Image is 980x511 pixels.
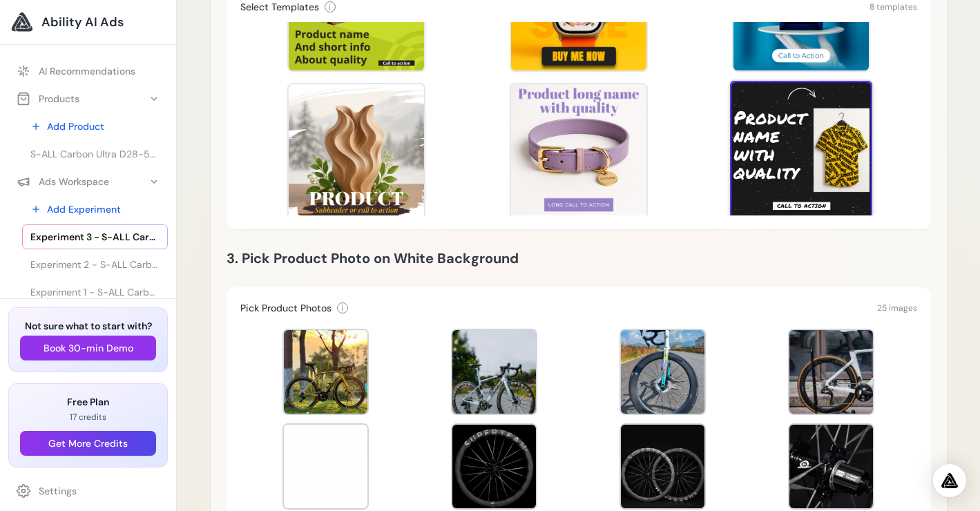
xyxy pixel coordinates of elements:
div: Open Intercom Messenger [933,464,966,497]
h3: Not sure what to start with? [20,319,156,333]
a: Add Experiment [22,197,168,222]
h3: Pick Product Photos [240,301,332,315]
a: Experiment 3 - S-ALL Carbon Ultra D28-50 DISC Brake Silver Decals | Superteam Wheels [22,224,168,249]
span: 25 images [877,302,917,314]
span: Ability AI Ads [41,12,124,32]
span: S-ALL Carbon Ultra D28-50 DISC Brake Silver Decals | Superteam Wheels [30,147,160,161]
h2: 3. Pick Product Photo on White Background [227,247,931,269]
a: Settings [8,479,168,503]
h3: Free Plan [20,395,156,409]
span: Experiment 3 - S-ALL Carbon Ultra D28-50 DISC Brake Silver Decals | Superteam Wheels [30,230,160,244]
a: Experiment 1 - S-ALL Carbon Ultra D28-50 DISC Brake Silver Decals | Superteam Wheels [22,280,168,305]
a: Experiment 2 - S-ALL Carbon Ultra D28-50 DISC Brake Silver Decals | Superteam Wheels [22,252,168,277]
button: Book 30-min Demo [20,336,156,360]
span: i [329,1,331,12]
a: Ability AI Ads [11,11,165,33]
button: Ads Workspace [8,169,168,194]
span: Experiment 2 - S-ALL Carbon Ultra D28-50 DISC Brake Silver Decals | Superteam Wheels [30,258,160,271]
div: Products [17,92,79,106]
span: Experiment 1 - S-ALL Carbon Ultra D28-50 DISC Brake Silver Decals | Superteam Wheels [30,285,160,299]
a: AI Recommendations [8,59,168,84]
span: i [341,302,343,314]
span: 8 templates [869,1,917,12]
div: Ads Workspace [17,175,109,189]
p: 17 credits [20,412,156,423]
a: Add Product [22,114,168,139]
button: Products [8,86,168,111]
button: Get More Credits [20,431,156,456]
a: S-ALL Carbon Ultra D28-50 DISC Brake Silver Decals | Superteam Wheels [22,142,168,166]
